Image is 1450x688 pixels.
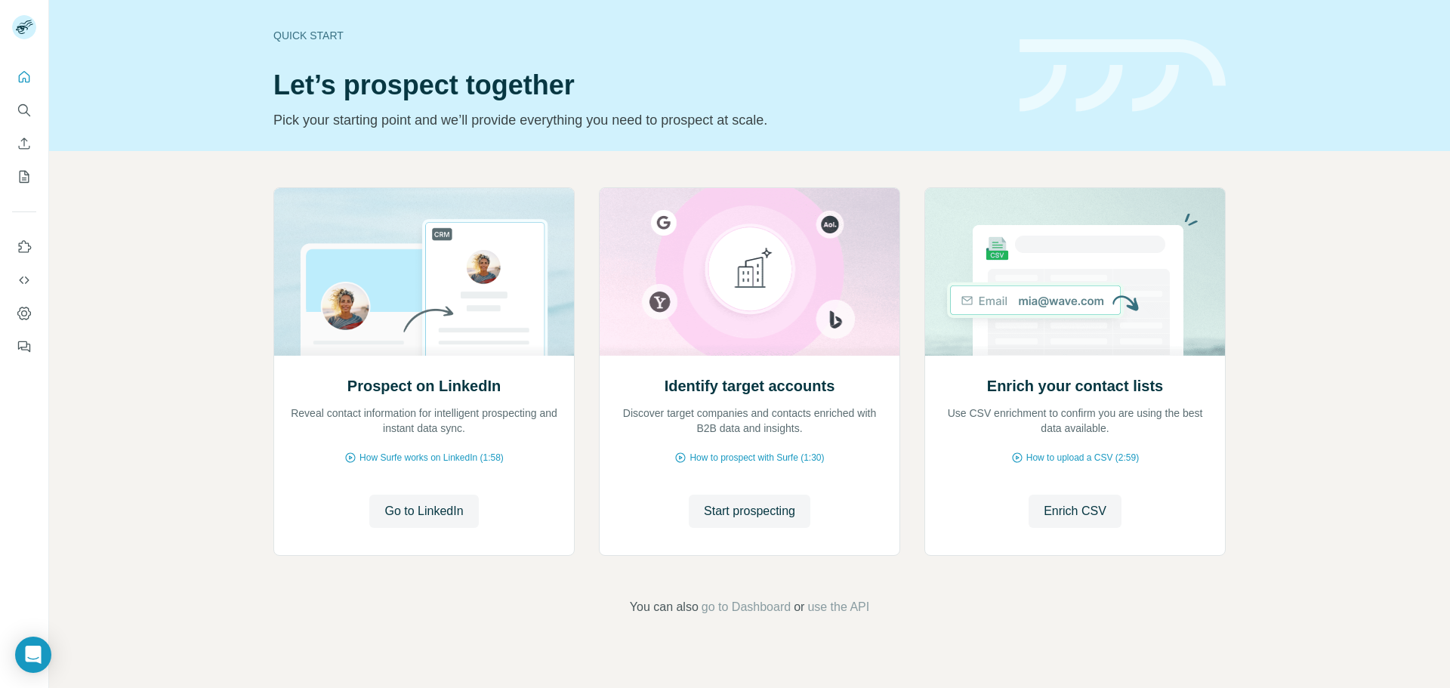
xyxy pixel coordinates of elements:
button: use the API [807,598,869,616]
button: Feedback [12,333,36,360]
img: banner [1020,39,1226,113]
button: Enrich CSV [1029,495,1121,528]
h2: Identify target accounts [665,375,835,396]
span: Go to LinkedIn [384,502,463,520]
span: Enrich CSV [1044,502,1106,520]
h2: Enrich your contact lists [987,375,1163,396]
span: How Surfe works on LinkedIn (1:58) [359,451,504,464]
h1: Let’s prospect together [273,70,1001,100]
button: Start prospecting [689,495,810,528]
button: Dashboard [12,300,36,327]
button: Quick start [12,63,36,91]
p: Use CSV enrichment to confirm you are using the best data available. [940,406,1210,436]
button: My lists [12,163,36,190]
span: or [794,598,804,616]
span: You can also [630,598,699,616]
button: go to Dashboard [702,598,791,616]
button: Use Surfe on LinkedIn [12,233,36,261]
span: How to prospect with Surfe (1:30) [690,451,824,464]
button: Go to LinkedIn [369,495,478,528]
p: Reveal contact information for intelligent prospecting and instant data sync. [289,406,559,436]
span: How to upload a CSV (2:59) [1026,451,1139,464]
button: Search [12,97,36,124]
div: Quick start [273,28,1001,43]
img: Enrich your contact lists [924,188,1226,356]
button: Use Surfe API [12,267,36,294]
h2: Prospect on LinkedIn [347,375,501,396]
p: Discover target companies and contacts enriched with B2B data and insights. [615,406,884,436]
p: Pick your starting point and we’ll provide everything you need to prospect at scale. [273,110,1001,131]
div: Open Intercom Messenger [15,637,51,673]
img: Prospect on LinkedIn [273,188,575,356]
button: Enrich CSV [12,130,36,157]
img: Identify target accounts [599,188,900,356]
span: Start prospecting [704,502,795,520]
